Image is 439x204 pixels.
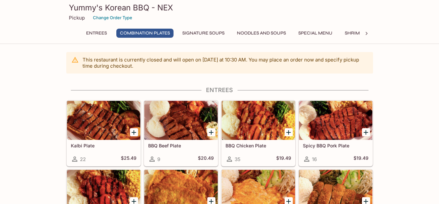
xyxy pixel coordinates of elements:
[362,128,370,136] button: Add Spicy BBQ Pork Plate
[299,101,372,140] div: Spicy BBQ Pork Plate
[276,155,291,163] h5: $19.49
[130,128,138,136] button: Add Kalbi Plate
[69,3,370,13] h3: Yummy's Korean BBQ - NEX
[233,29,290,38] button: Noodles and Soups
[116,29,174,38] button: Combination Plates
[226,143,291,148] h5: BBQ Chicken Plate
[285,128,293,136] button: Add BBQ Chicken Plate
[222,101,295,140] div: BBQ Chicken Plate
[80,156,86,162] span: 22
[69,15,85,21] p: Pickup
[235,156,240,162] span: 35
[83,57,368,69] p: This restaurant is currently closed and will open on [DATE] at 10:30 AM . You may place an order ...
[179,29,228,38] button: Signature Soups
[71,143,136,148] h5: Kalbi Plate
[354,155,368,163] h5: $19.49
[148,143,214,148] h5: BBQ Beef Plate
[66,87,373,94] h4: Entrees
[144,101,218,140] div: BBQ Beef Plate
[221,101,295,166] a: BBQ Chicken Plate35$19.49
[341,29,388,38] button: Shrimp Combos
[312,156,317,162] span: 16
[67,101,141,166] a: Kalbi Plate22$25.49
[67,101,140,140] div: Kalbi Plate
[82,29,111,38] button: Entrees
[198,155,214,163] h5: $20.49
[144,101,218,166] a: BBQ Beef Plate9$20.49
[121,155,136,163] h5: $25.49
[157,156,160,162] span: 9
[303,143,368,148] h5: Spicy BBQ Pork Plate
[207,128,215,136] button: Add BBQ Beef Plate
[299,101,373,166] a: Spicy BBQ Pork Plate16$19.49
[90,13,135,23] button: Change Order Type
[295,29,336,38] button: Special Menu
